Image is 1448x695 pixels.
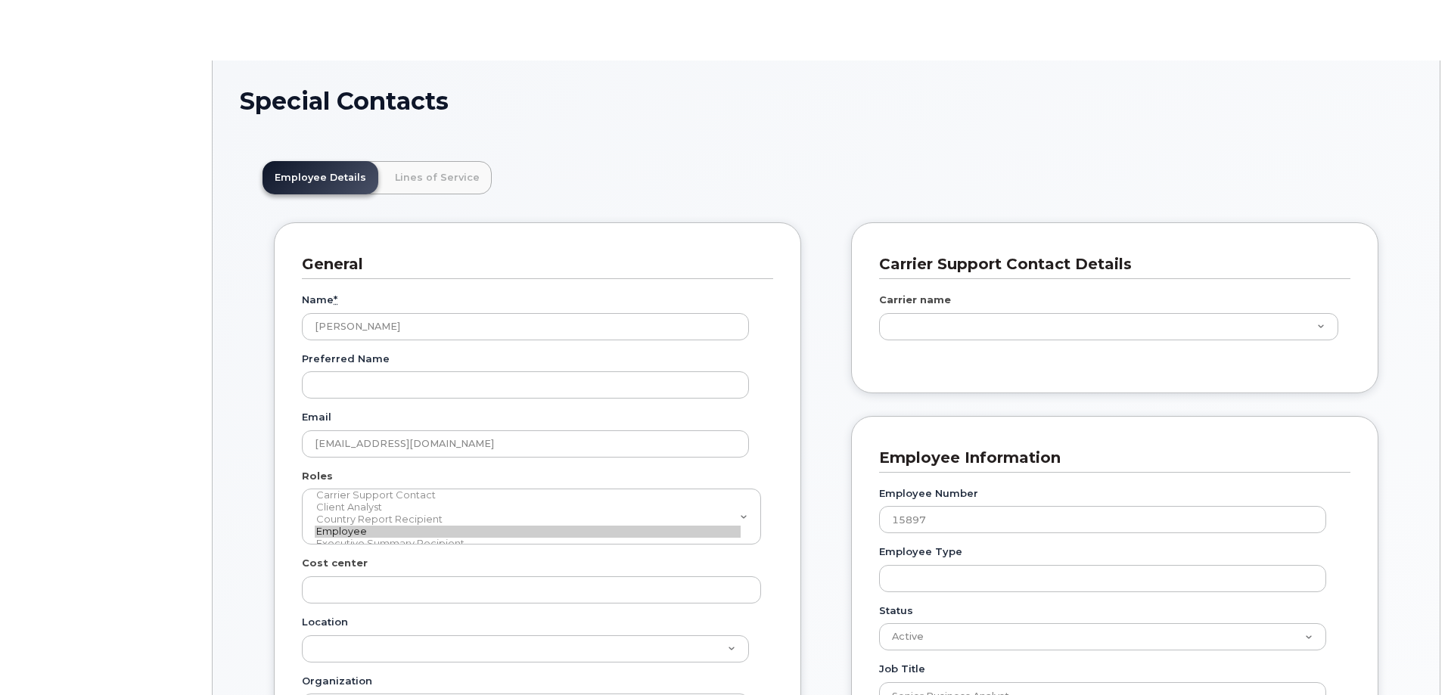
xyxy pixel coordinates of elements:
option: Employee [315,526,741,538]
label: Preferred Name [302,352,390,366]
label: Job Title [879,662,925,676]
option: Country Report Recipient [315,513,741,526]
h3: General [302,254,762,275]
a: Employee Details [263,161,378,194]
option: Executive Summary Recipient [315,538,741,550]
h3: Employee Information [879,448,1339,468]
label: Status [879,603,913,618]
label: Organization [302,674,372,688]
label: Location [302,615,348,629]
label: Carrier name [879,293,951,307]
h1: Special Contacts [240,88,1412,114]
option: Client Analyst [315,501,741,513]
abbr: required [334,293,337,306]
label: Cost center [302,556,368,570]
label: Roles [302,469,333,483]
label: Email [302,410,331,424]
a: Lines of Service [383,161,492,194]
option: Carrier Support Contact [315,489,741,501]
label: Employee Number [879,486,978,501]
label: Employee Type [879,545,962,559]
h3: Carrier Support Contact Details [879,254,1339,275]
label: Name [302,293,337,307]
